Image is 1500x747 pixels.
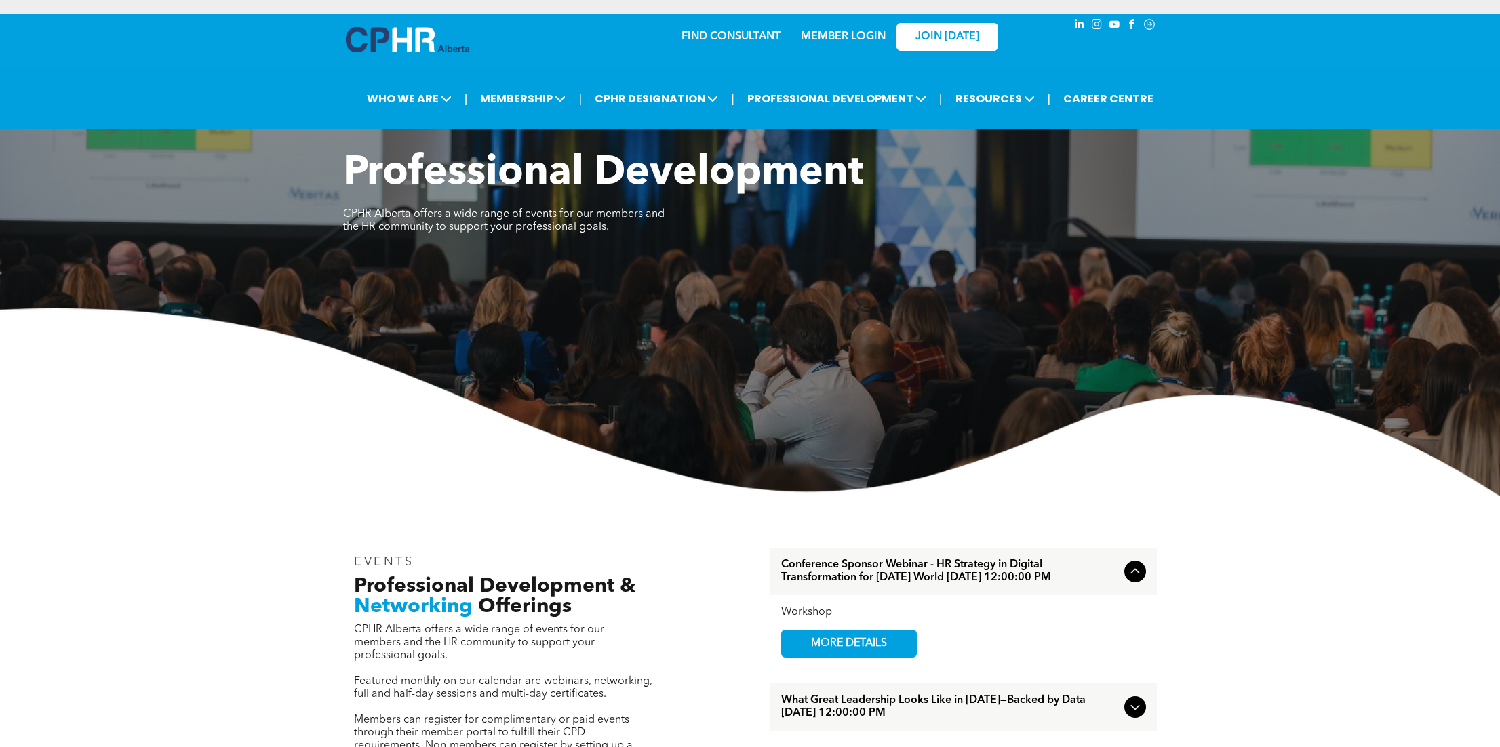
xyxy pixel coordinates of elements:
[1089,17,1104,35] a: instagram
[939,85,943,113] li: |
[682,31,781,42] a: FIND CONSULTANT
[951,86,1039,111] span: RESOURCES
[1107,17,1122,35] a: youtube
[801,31,886,42] a: MEMBER LOGIN
[578,85,582,113] li: |
[1048,85,1051,113] li: |
[478,597,572,617] span: Offerings
[343,209,665,233] span: CPHR Alberta offers a wide range of events for our members and the HR community to support your p...
[781,694,1119,720] span: What Great Leadership Looks Like in [DATE]—Backed by Data [DATE] 12:00:00 PM
[363,86,456,111] span: WHO WE ARE
[743,86,930,111] span: PROFESSIONAL DEVELOPMENT
[354,597,473,617] span: Networking
[781,630,917,658] a: MORE DETAILS
[465,85,468,113] li: |
[354,624,604,661] span: CPHR Alberta offers a wide range of events for our members and the HR community to support your p...
[354,556,414,568] span: EVENTS
[354,676,652,700] span: Featured monthly on our calendar are webinars, networking, full and half-day sessions and multi-d...
[346,27,469,52] img: A blue and white logo for cp alberta
[781,606,1146,619] div: Workshop
[731,85,734,113] li: |
[1071,17,1086,35] a: linkedin
[343,153,863,194] span: Professional Development
[781,559,1119,584] span: Conference Sponsor Webinar - HR Strategy in Digital Transformation for [DATE] World [DATE] 12:00:...
[354,576,635,597] span: Professional Development &
[1059,86,1158,111] a: CAREER CENTRE
[896,23,998,51] a: JOIN [DATE]
[1124,17,1139,35] a: facebook
[591,86,722,111] span: CPHR DESIGNATION
[476,86,570,111] span: MEMBERSHIP
[1142,17,1157,35] a: Social network
[795,630,903,657] span: MORE DETAILS
[915,31,979,43] span: JOIN [DATE]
